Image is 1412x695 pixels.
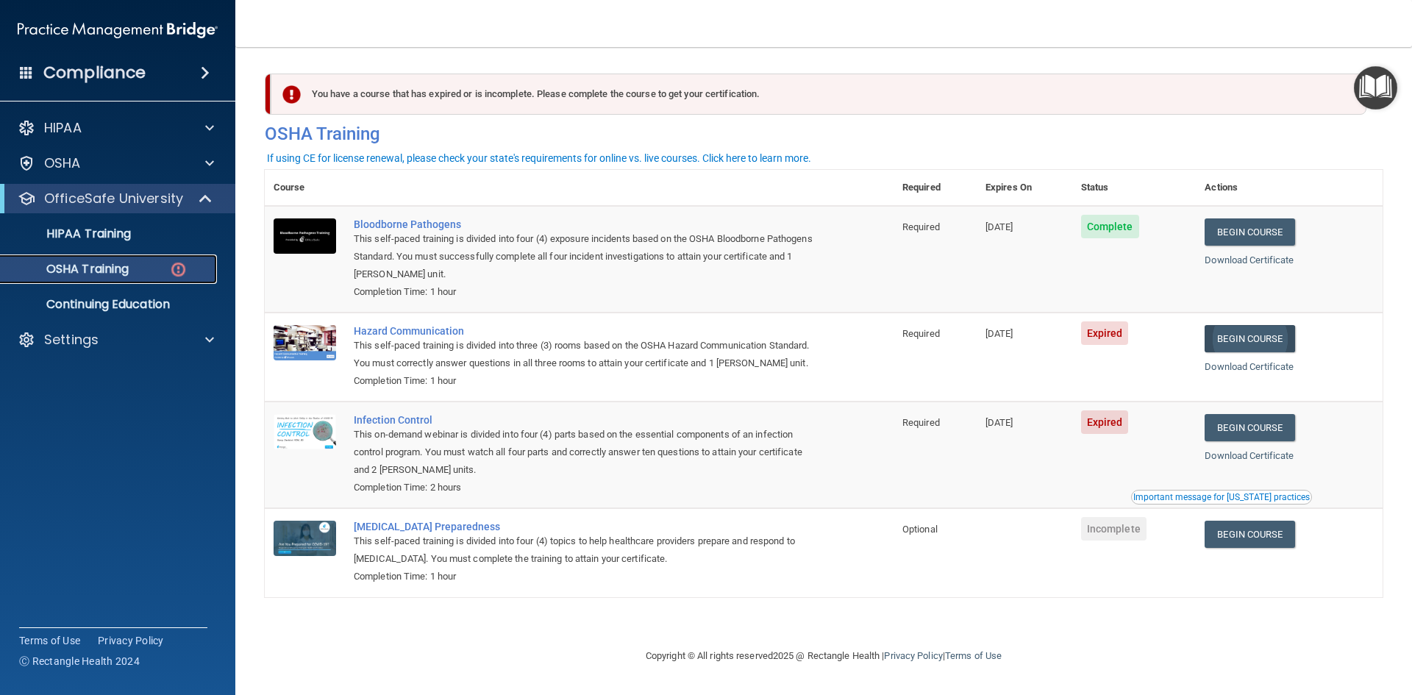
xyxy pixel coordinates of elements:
p: Settings [44,331,99,349]
img: danger-circle.6113f641.png [169,260,188,279]
div: This on-demand webinar is divided into four (4) parts based on the essential components of an inf... [354,426,820,479]
a: Bloodborne Pathogens [354,218,820,230]
h4: Compliance [43,63,146,83]
a: Privacy Policy [884,650,942,661]
a: Terms of Use [19,633,80,648]
div: Completion Time: 1 hour [354,283,820,301]
span: Required [902,328,940,339]
p: HIPAA [44,119,82,137]
div: Copyright © All rights reserved 2025 @ Rectangle Health | | [555,632,1092,680]
span: [DATE] [985,417,1013,428]
span: Optional [902,524,938,535]
span: Expired [1081,410,1129,434]
a: OSHA [18,154,214,172]
a: Begin Course [1205,521,1294,548]
th: Expires On [977,170,1072,206]
span: Required [902,221,940,232]
th: Course [265,170,345,206]
a: Hazard Communication [354,325,820,337]
a: Begin Course [1205,325,1294,352]
a: HIPAA [18,119,214,137]
div: Important message for [US_STATE] practices [1133,493,1310,502]
button: Open Resource Center [1354,66,1397,110]
button: Read this if you are a dental practitioner in the state of CA [1131,490,1312,505]
div: Completion Time: 1 hour [354,568,820,585]
a: Settings [18,331,214,349]
span: Expired [1081,321,1129,345]
a: Privacy Policy [98,633,164,648]
div: Completion Time: 1 hour [354,372,820,390]
span: Ⓒ Rectangle Health 2024 [19,654,140,669]
div: This self-paced training is divided into three (3) rooms based on the OSHA Hazard Communication S... [354,337,820,372]
span: Required [902,417,940,428]
th: Required [894,170,977,206]
a: OfficeSafe University [18,190,213,207]
img: exclamation-circle-solid-danger.72ef9ffc.png [282,85,301,104]
span: [DATE] [985,221,1013,232]
th: Actions [1196,170,1383,206]
th: Status [1072,170,1197,206]
iframe: Drift Widget Chat Controller [1158,591,1394,649]
a: Download Certificate [1205,361,1294,372]
a: [MEDICAL_DATA] Preparedness [354,521,820,532]
a: Begin Course [1205,218,1294,246]
p: HIPAA Training [10,227,131,241]
h4: OSHA Training [265,124,1383,144]
div: This self-paced training is divided into four (4) topics to help healthcare providers prepare and... [354,532,820,568]
a: Download Certificate [1205,254,1294,265]
span: Incomplete [1081,517,1147,541]
div: If using CE for license renewal, please check your state's requirements for online vs. live cours... [267,153,811,163]
p: OSHA [44,154,81,172]
button: If using CE for license renewal, please check your state's requirements for online vs. live cours... [265,151,813,165]
a: Download Certificate [1205,450,1294,461]
div: Completion Time: 2 hours [354,479,820,496]
p: OfficeSafe University [44,190,183,207]
div: This self-paced training is divided into four (4) exposure incidents based on the OSHA Bloodborne... [354,230,820,283]
a: Begin Course [1205,414,1294,441]
p: Continuing Education [10,297,210,312]
a: Terms of Use [945,650,1002,661]
img: PMB logo [18,15,218,45]
span: [DATE] [985,328,1013,339]
a: Infection Control [354,414,820,426]
div: You have a course that has expired or is incomplete. Please complete the course to get your certi... [271,74,1366,115]
span: Complete [1081,215,1139,238]
p: OSHA Training [10,262,129,277]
